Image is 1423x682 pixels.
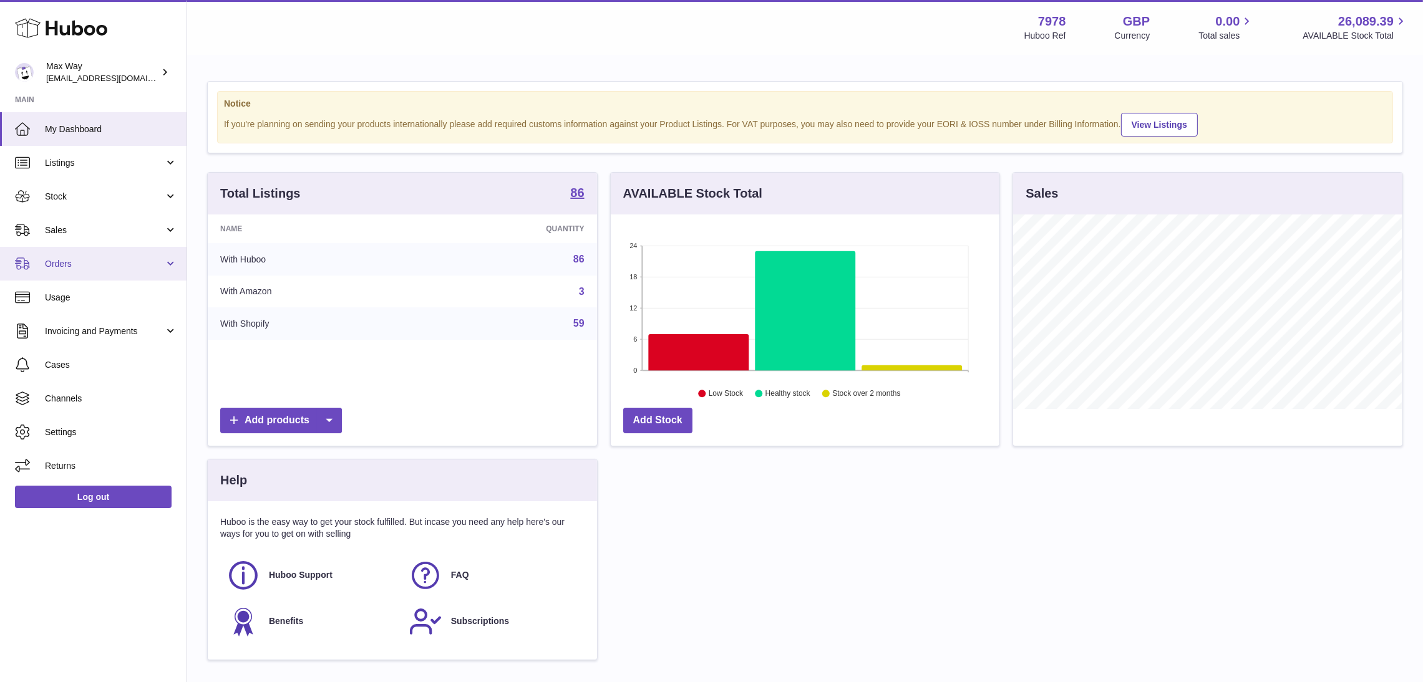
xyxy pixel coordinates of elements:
[269,615,303,627] span: Benefits
[623,185,762,202] h3: AVAILABLE Stock Total
[224,98,1386,110] strong: Notice
[45,224,164,236] span: Sales
[451,615,509,627] span: Subscriptions
[1198,30,1254,42] span: Total sales
[220,185,301,202] h3: Total Listings
[45,460,177,472] span: Returns
[1115,30,1150,42] div: Currency
[45,393,177,405] span: Channels
[1026,185,1058,202] h3: Sales
[269,569,333,581] span: Huboo Support
[208,243,420,276] td: With Huboo
[1198,13,1254,42] a: 0.00 Total sales
[409,559,578,592] a: FAQ
[1123,13,1150,30] strong: GBP
[573,318,585,329] a: 59
[579,286,585,297] a: 3
[1121,113,1198,137] a: View Listings
[629,304,637,312] text: 12
[832,390,900,398] text: Stock over 2 months
[45,292,177,304] span: Usage
[1338,13,1394,30] span: 26,089.39
[45,426,177,438] span: Settings
[451,569,469,581] span: FAQ
[765,390,811,398] text: Healthy stock
[220,472,247,489] h3: Help
[623,408,692,433] a: Add Stock
[1024,30,1066,42] div: Huboo Ref
[208,276,420,308] td: With Amazon
[15,63,34,82] img: Max@LongevityBox.co.uk
[208,307,420,340] td: With Shopify
[45,191,164,203] span: Stock
[1303,13,1408,42] a: 26,089.39 AVAILABLE Stock Total
[1038,13,1066,30] strong: 7978
[45,258,164,270] span: Orders
[220,516,585,540] p: Huboo is the easy way to get your stock fulfilled. But incase you need any help here's our ways f...
[15,486,172,508] a: Log out
[633,335,637,343] text: 6
[208,214,420,243] th: Name
[570,186,584,199] strong: 86
[45,123,177,135] span: My Dashboard
[629,242,637,249] text: 24
[45,325,164,337] span: Invoicing and Payments
[45,359,177,371] span: Cases
[46,73,183,83] span: [EMAIL_ADDRESS][DOMAIN_NAME]
[224,111,1386,137] div: If you're planning on sending your products internationally please add required customs informati...
[1216,13,1240,30] span: 0.00
[46,60,158,84] div: Max Way
[420,214,596,243] th: Quantity
[45,157,164,169] span: Listings
[220,408,342,433] a: Add products
[629,273,637,281] text: 18
[570,186,584,201] a: 86
[226,559,396,592] a: Huboo Support
[226,605,396,638] a: Benefits
[1303,30,1408,42] span: AVAILABLE Stock Total
[573,254,585,264] a: 86
[633,367,637,374] text: 0
[409,605,578,638] a: Subscriptions
[709,390,744,398] text: Low Stock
